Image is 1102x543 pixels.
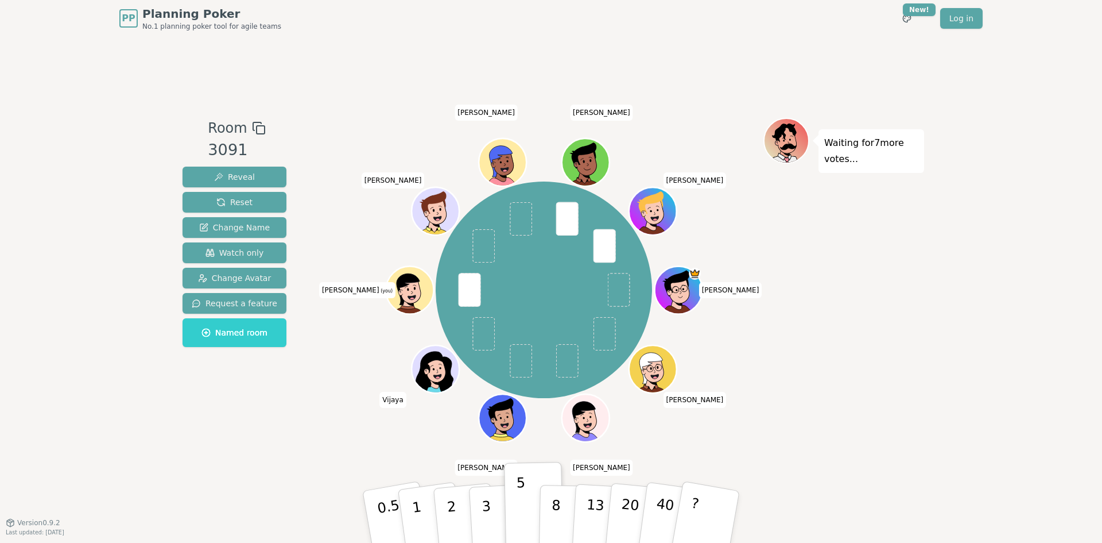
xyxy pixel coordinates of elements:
span: Matt is the host [689,268,701,280]
span: Named room [201,327,267,338]
span: Click to change your name [570,104,633,120]
span: Click to change your name [362,172,425,188]
button: Watch only [183,242,286,263]
a: Log in [940,8,983,29]
a: PPPlanning PokerNo.1 planning poker tool for agile teams [119,6,281,31]
button: New! [897,8,917,29]
button: Named room [183,318,286,347]
div: New! [903,3,936,16]
span: Planning Poker [142,6,281,22]
p: Waiting for 7 more votes... [824,135,918,167]
span: Click to change your name [570,460,633,476]
span: Room [208,118,247,138]
button: Change Avatar [183,268,286,288]
span: Click to change your name [379,392,406,408]
span: (you) [379,288,393,294]
span: Watch only [205,247,264,259]
button: Click to change your avatar [387,268,432,313]
span: Click to change your name [319,282,395,298]
span: Reveal [214,171,255,183]
span: Reset [216,197,253,208]
span: Change Avatar [198,272,271,284]
button: Request a feature [183,293,286,314]
button: Version0.9.2 [6,518,60,527]
span: Request a feature [192,298,277,309]
span: Click to change your name [663,392,727,408]
p: 5 [517,475,526,537]
span: Last updated: [DATE] [6,529,64,536]
span: Change Name [199,222,270,233]
span: Click to change your name [455,104,518,120]
div: 3091 [208,138,265,162]
span: Click to change your name [699,282,762,298]
span: Version 0.9.2 [17,518,60,527]
button: Change Name [183,217,286,238]
button: Reveal [183,167,286,187]
span: No.1 planning poker tool for agile teams [142,22,281,31]
span: Click to change your name [663,172,727,188]
span: PP [122,11,135,25]
span: Click to change your name [455,460,518,476]
button: Reset [183,192,286,213]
